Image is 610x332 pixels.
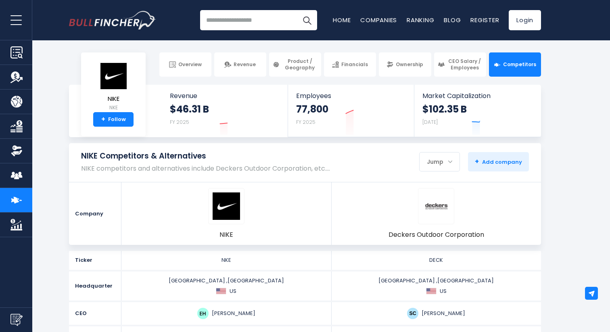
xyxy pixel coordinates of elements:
div: [GEOGRAPHIC_DATA] ,[GEOGRAPHIC_DATA] [124,277,329,295]
div: Jump [420,153,460,170]
span: Overview [178,61,202,68]
div: Ticker [69,251,121,269]
span: Ownership [396,61,423,68]
a: +Follow [93,112,134,127]
span: Employees [296,92,405,100]
strong: $46.31 B [170,103,209,115]
div: [PERSON_NAME] [124,308,329,319]
a: Overview [159,52,211,77]
span: Revenue [234,61,256,68]
span: Market Capitalization [422,92,532,100]
small: FY 2025 [296,119,315,125]
small: [DATE] [422,119,438,125]
img: NKE logo [213,192,240,220]
strong: 77,800 [296,103,328,115]
a: Competitors [489,52,541,77]
div: [PERSON_NAME] [334,308,539,319]
span: NIKE [99,96,127,102]
img: Ownership [10,145,23,157]
span: Financials [341,61,368,68]
a: Employees 77,800 FY 2025 [288,85,414,137]
a: Product / Geography [269,52,321,77]
a: CEO Salary / Employees [434,52,486,77]
strong: + [475,157,479,166]
a: Login [509,10,541,30]
span: Add company [475,158,522,165]
img: Bullfincher logo [69,11,156,29]
strong: + [101,116,105,123]
a: Blog [444,16,461,24]
span: NIKE [219,230,233,239]
a: Companies [360,16,397,24]
a: Go to homepage [69,11,156,29]
div: NKE [124,257,329,264]
a: Ranking [407,16,434,24]
a: Remove [527,182,541,196]
span: CEO Salary / Employees [447,58,483,71]
span: Deckers Outdoor Corporation [389,230,484,239]
a: NKE logo NIKE [208,188,244,239]
p: NIKE competitors and alternatives include Deckers Outdoor Corporation, etc.… [81,165,330,172]
img: DECK logo [422,192,450,220]
div: Headquarter [69,271,121,301]
strong: $102.35 B [422,103,467,115]
small: NKE [99,104,127,111]
span: US [230,288,236,295]
a: NIKE NKE [99,62,128,113]
span: Revenue [170,92,280,100]
a: DECK logo Deckers Outdoor Corporation [389,188,484,239]
a: Ownership [379,52,431,77]
div: [GEOGRAPHIC_DATA] ,[GEOGRAPHIC_DATA] [334,277,539,295]
div: DECK [334,257,539,264]
a: Market Capitalization $102.35 B [DATE] [414,85,540,137]
span: Product / Geography [282,58,318,71]
a: Register [470,16,499,24]
span: US [440,288,447,295]
span: Competitors [503,61,536,68]
button: +Add company [468,152,529,171]
button: Search [297,10,317,30]
div: Company [69,182,121,245]
a: Home [333,16,351,24]
small: FY 2025 [170,119,189,125]
a: Revenue [214,52,266,77]
a: Financials [324,52,376,77]
a: Revenue $46.31 B FY 2025 [162,85,288,137]
div: CEO [69,302,121,325]
h1: NIKE Competitors & Alternatives [81,151,330,161]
